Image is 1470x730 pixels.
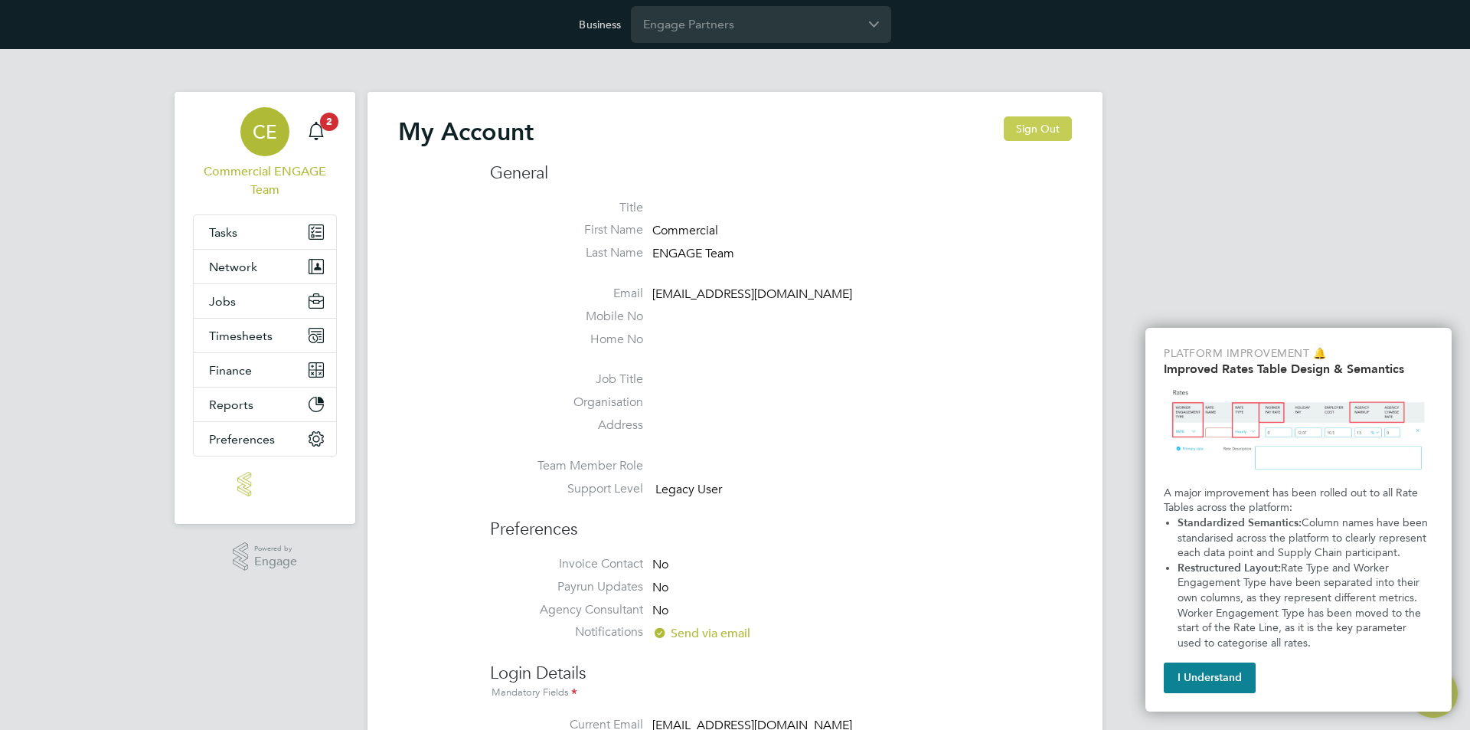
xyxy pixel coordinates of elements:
label: Last Name [490,245,643,261]
span: Finance [209,363,252,378]
span: CE [253,122,277,142]
label: Team Member Role [490,458,643,474]
label: Organisation [490,394,643,411]
label: Agency Consultant [490,602,643,618]
label: Invoice Contact [490,556,643,572]
nav: Main navigation [175,92,355,524]
span: No [652,603,668,618]
strong: Restructured Layout: [1178,561,1281,575]
a: Go to home page [193,472,337,496]
p: A major improvement has been rolled out to all Rate Tables across the platform: [1164,486,1433,516]
h2: My Account [398,116,534,147]
span: [EMAIL_ADDRESS][DOMAIN_NAME] [652,286,852,302]
button: Sign Out [1004,116,1072,141]
h3: General [490,162,1072,185]
h3: Preferences [490,503,1072,541]
span: 2 [320,113,338,131]
span: Tasks [209,225,237,240]
span: ENGAGE Team [652,246,734,261]
a: Go to account details [193,107,337,199]
span: No [652,557,668,572]
span: Reports [209,398,253,412]
label: Payrun Updates [490,579,643,595]
label: Address [490,417,643,434]
label: Business [579,18,621,31]
p: Platform Improvement 🔔 [1164,346,1433,362]
label: Home No [490,332,643,348]
span: Column names have been standarised across the platform to clearly represent each data point and S... [1178,516,1431,559]
img: engage-logo-retina.png [237,472,292,496]
div: Improved Rate Table Semantics [1145,328,1452,712]
label: Title [490,200,643,216]
span: Legacy User [655,482,722,497]
h2: Improved Rates Table Design & Semantics [1164,362,1433,376]
strong: Standardized Semantics: [1178,516,1302,529]
span: Send via email [652,626,750,641]
span: Engage [254,555,297,568]
label: Support Level [490,481,643,497]
a: Tasks [194,215,336,249]
span: Rate Type and Worker Engagement Type have been separated into their own columns, as they represen... [1178,561,1424,650]
div: Mandatory Fields [490,685,1072,702]
span: Network [209,260,257,274]
span: Commercial ENGAGE Team [193,162,337,199]
label: Job Title [490,372,643,388]
span: Commercial [652,224,718,239]
label: First Name [490,222,643,238]
label: Notifications [490,624,643,640]
img: Updated Rates Table Design & Semantics [1164,382,1433,480]
span: Timesheets [209,329,273,343]
button: I Understand [1164,663,1256,693]
span: Preferences [209,432,275,447]
span: Jobs [209,294,236,309]
label: Email [490,286,643,302]
h3: Login Details [490,647,1072,702]
span: Powered by [254,542,297,555]
span: No [652,580,668,595]
label: Mobile No [490,309,643,325]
